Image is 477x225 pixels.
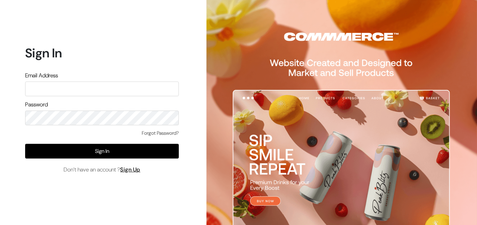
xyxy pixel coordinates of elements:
button: Sign In [25,144,179,159]
label: Password [25,100,48,109]
h1: Sign In [25,45,179,61]
span: Don’t have an account ? [64,166,140,174]
a: Sign Up [120,166,140,173]
a: Forgot Password? [142,129,179,137]
label: Email Address [25,71,58,80]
